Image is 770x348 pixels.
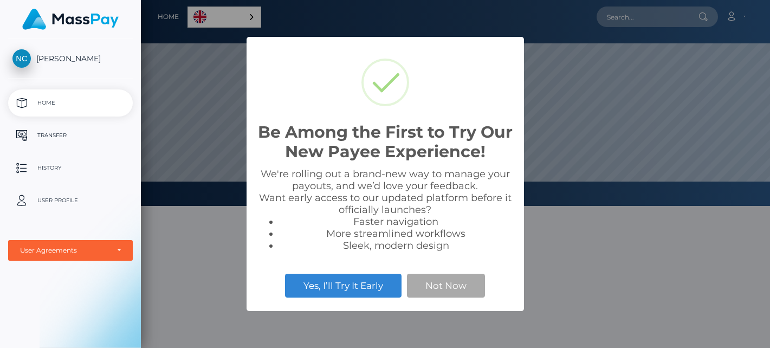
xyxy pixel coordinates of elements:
div: User Agreements [20,246,109,255]
span: [PERSON_NAME] [8,54,133,63]
button: User Agreements [8,240,133,261]
li: Faster navigation [279,216,513,228]
p: History [12,160,128,176]
h2: Be Among the First to Try Our New Payee Experience! [257,123,513,162]
li: More streamlined workflows [279,228,513,240]
button: Yes, I’ll Try It Early [285,274,402,298]
li: Sleek, modern design [279,240,513,252]
button: Not Now [407,274,485,298]
img: MassPay [22,9,119,30]
p: User Profile [12,192,128,209]
div: We're rolling out a brand-new way to manage your payouts, and we’d love your feedback. Want early... [257,168,513,252]
p: Home [12,95,128,111]
p: Transfer [12,127,128,144]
